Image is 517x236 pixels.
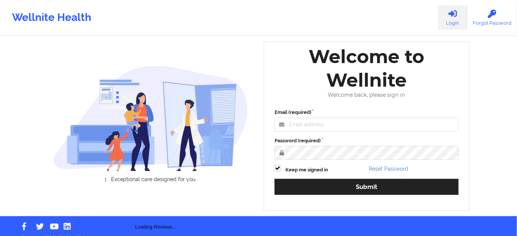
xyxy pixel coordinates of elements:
[269,92,464,98] div: Welcome back, please sign in
[275,109,459,116] label: Email (required)
[269,45,464,92] div: Welcome to Wellnite
[59,176,248,182] li: Exceptional care designed for you.
[275,137,459,145] label: Password (required)
[285,166,328,174] label: Keep me signed in
[438,5,467,30] a: Login
[53,195,259,231] div: Loading Reviews...
[53,65,248,171] img: wellnite-auth-hero_200.c722682e.png
[275,179,459,195] button: Submit
[369,166,409,172] a: Reset Password
[275,118,459,132] input: Email address
[467,5,517,30] a: Forgot Password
